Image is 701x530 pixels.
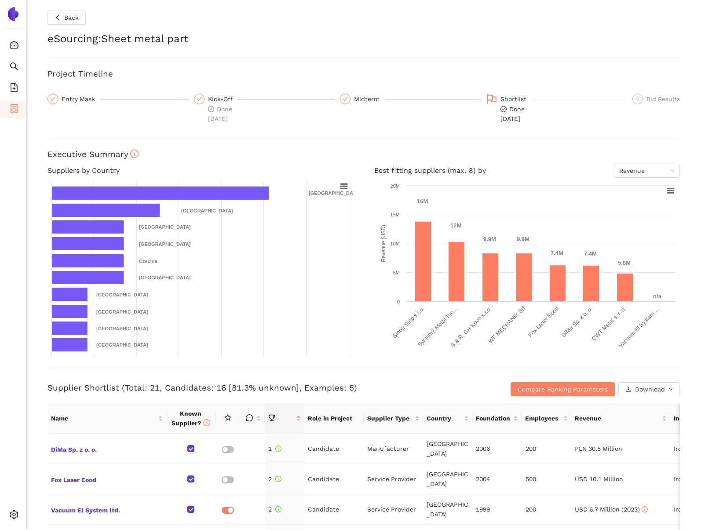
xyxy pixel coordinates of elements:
[635,384,665,394] span: Download
[380,225,387,262] text: Revenue (USD)
[364,464,423,494] td: Service Provider
[268,506,281,513] span: 2
[646,95,680,102] span: Bid Results
[51,443,163,454] span: DiMa Sp. z o. o.
[172,410,210,427] span: Known Supplier?
[268,475,281,482] span: 2
[246,414,253,421] span: message
[472,403,522,434] th: this column's title is Foundation,this column is sortable
[575,506,648,513] span: USD 6.7 Million (2023)
[668,387,673,392] span: down
[275,506,281,512] span: info-circle
[47,32,680,47] h2: eSourcing : Sheet metal part
[575,413,660,423] span: Revenue
[10,38,18,55] span: dashboard
[47,149,680,160] h3: Executive Summary
[584,250,597,257] text: 7.4M
[500,94,532,104] div: Shortlist
[208,94,238,104] div: Kick-Off
[47,382,469,394] h3: Supplier Shortlist (Total: 21, Candidates: 16 [81.3% unknown], Examples: 5)
[500,106,525,122] span: Done [DATE]
[47,403,166,434] th: this column's title is Name,this column is sortable
[47,164,353,178] h4: Suppliers by Country
[208,106,214,112] span: check-circle
[47,68,680,80] h3: Project Timeline
[522,494,571,525] td: 200
[309,190,361,196] text: [GEOGRAPHIC_DATA]
[423,464,472,494] td: [GEOGRAPHIC_DATA]
[197,96,202,102] span: check
[275,446,281,452] span: info-circle
[374,164,680,178] h4: Best fitting suppliers (max. 8) by
[268,414,275,421] span: trophy
[51,473,163,485] span: Fox Laser Eood
[636,96,639,102] span: 5
[618,382,680,396] button: downloadDownloaddown
[527,305,560,339] text: Fox Laser Eood
[619,164,675,177] span: Revenue
[391,212,400,217] text: 15M
[96,326,148,331] text: [GEOGRAPHIC_DATA]
[62,94,100,104] div: Entry Mask
[139,275,191,280] text: [GEOGRAPHIC_DATA]
[642,506,648,512] span: info-circle
[590,305,627,342] text: CWT Metal s. r. o.
[139,224,191,230] text: [GEOGRAPHIC_DATA]
[343,96,348,102] span: check
[354,94,385,104] div: Midterm
[449,305,493,349] text: S & Ř, CH Kovo s.r.o.
[423,403,472,434] th: this column's title is Country,this column is sortable
[304,464,364,494] td: Candidate
[423,494,472,525] td: [GEOGRAPHIC_DATA]
[653,293,662,300] text: n/a
[96,342,148,347] text: [GEOGRAPHIC_DATA]
[6,7,20,21] img: Logo
[476,413,511,423] span: Foundation
[51,413,156,423] span: Name
[50,96,55,102] span: check
[472,494,522,525] td: 1999
[450,222,461,229] text: 12M
[47,94,189,104] div: Entry Mask
[10,80,18,98] span: file-add
[575,445,622,452] span: PLN 30.5 Million
[51,504,163,515] span: Vacuum El System ltd.
[367,413,413,423] span: Supplier Type
[486,94,497,104] span: flag
[208,106,232,122] span: Done [DATE]
[517,236,529,242] text: 9.9M
[364,494,423,525] td: Service Provider
[64,13,79,22] span: Back
[511,382,615,396] button: Compare Ranking Parameters
[427,413,462,423] span: Country
[10,507,18,525] span: setting
[10,59,18,77] span: search
[391,183,400,189] text: 20M
[364,434,423,464] td: Manufacturer
[181,208,233,213] text: [GEOGRAPHIC_DATA]
[472,434,522,464] td: 2006
[203,419,210,426] span: info-circle
[423,434,472,464] td: [GEOGRAPHIC_DATA]
[55,15,61,22] span: left
[551,250,563,256] text: 7.4M
[393,270,400,275] text: 5M
[268,445,281,452] span: 1
[571,403,670,434] th: this column's title is Revenue,this column is sortable
[618,260,631,266] text: 5.8M
[391,241,400,246] text: 10M
[486,94,628,124] div: Shortlistcheck-circleDone[DATE]
[304,434,364,464] td: Candidate
[224,414,231,421] span: star
[47,11,86,25] button: leftBack
[130,150,139,158] span: info-circle
[397,299,400,304] text: 0
[139,241,191,247] text: [GEOGRAPHIC_DATA]
[625,386,632,393] span: download
[617,305,661,349] text: Vacuum El System …
[522,434,571,464] td: 200
[416,305,459,348] text: System7 Metal Tec…
[364,403,423,434] th: this column's title is Supplier Type,this column is sortable
[240,403,265,434] th: this column is sortable
[487,305,526,344] text: WF MECHANIK Srl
